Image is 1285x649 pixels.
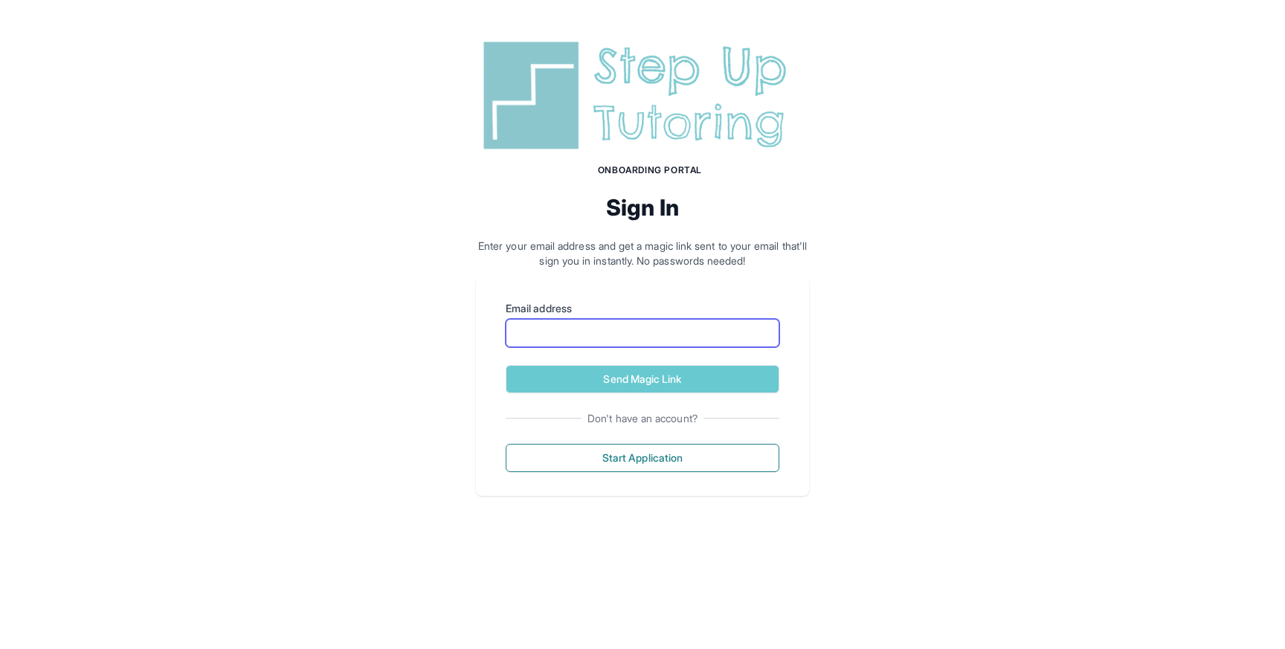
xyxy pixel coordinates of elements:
img: Step Up Tutoring horizontal logo [476,36,809,155]
h1: Onboarding Portal [491,164,809,176]
p: Enter your email address and get a magic link sent to your email that'll sign you in instantly. N... [476,239,809,268]
button: Send Magic Link [506,365,779,393]
button: Start Application [506,444,779,472]
h2: Sign In [476,194,809,221]
label: Email address [506,301,779,316]
span: Don't have an account? [582,411,703,426]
